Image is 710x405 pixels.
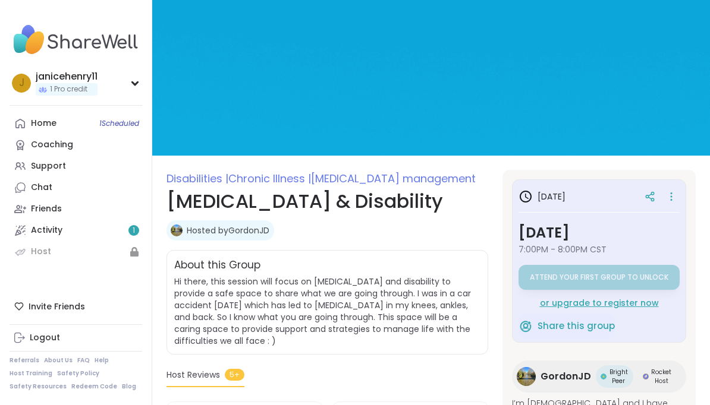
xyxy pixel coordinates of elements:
span: [MEDICAL_DATA] management [311,171,476,186]
div: Activity [31,224,62,236]
span: j [19,75,24,91]
h3: [DATE] [519,189,566,204]
a: Redeem Code [71,382,117,391]
span: Chronic Illness | [228,171,311,186]
span: Attend your first group to unlock [530,273,668,282]
span: GordonJD [541,369,591,384]
h2: About this Group [174,258,260,273]
img: GordonJD [517,367,536,386]
a: Hosted byGordonJD [187,224,269,236]
span: Host Reviews [166,369,220,381]
div: Logout [30,332,60,344]
a: Home1Scheduled [10,113,142,134]
span: Hi there, this session will focus on [MEDICAL_DATA] and disability to provide a safe space to sha... [174,276,471,347]
div: janicehenry11 [36,70,98,83]
button: Attend your first group to unlock [519,265,680,290]
h1: [MEDICAL_DATA] & Disability [166,187,488,216]
a: Host Training [10,369,52,378]
span: Bright Peer [609,368,629,385]
span: Share this group [538,319,615,333]
div: Coaching [31,139,73,151]
img: ShareWell Nav Logo [10,19,142,61]
a: Safety Resources [10,382,67,391]
a: GordonJDGordonJDBright PeerBright PeerRocket HostRocket Host [512,360,686,393]
img: Rocket Host [643,374,649,379]
a: Coaching [10,134,142,156]
a: Chat [10,177,142,198]
img: GordonJD [171,224,183,236]
a: Safety Policy [57,369,99,378]
a: Referrals [10,356,39,365]
img: ShareWell Logomark [519,319,533,333]
span: 1 Pro credit [50,84,87,94]
span: 5+ [225,369,244,381]
a: Activity1 [10,220,142,241]
a: Logout [10,327,142,349]
img: Bright Peer [601,374,607,379]
div: Host [31,246,51,258]
a: Host [10,241,142,262]
a: Support [10,156,142,177]
a: FAQ [77,356,90,365]
a: About Us [44,356,73,365]
div: or upgrade to register now [519,297,680,309]
button: Share this group [519,314,615,338]
div: Support [31,160,66,172]
a: Help [95,356,109,365]
h3: [DATE] [519,222,680,243]
div: Home [31,118,56,129]
span: 7:00PM - 8:00PM CST [519,243,680,255]
a: Blog [122,382,136,391]
div: Invite Friends [10,296,142,317]
div: Friends [31,203,62,215]
span: Rocket Host [651,368,672,385]
span: 1 Scheduled [99,119,139,128]
a: Friends [10,198,142,220]
div: Chat [31,182,52,194]
span: 1 [133,226,135,236]
span: Disabilities | [166,171,228,186]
